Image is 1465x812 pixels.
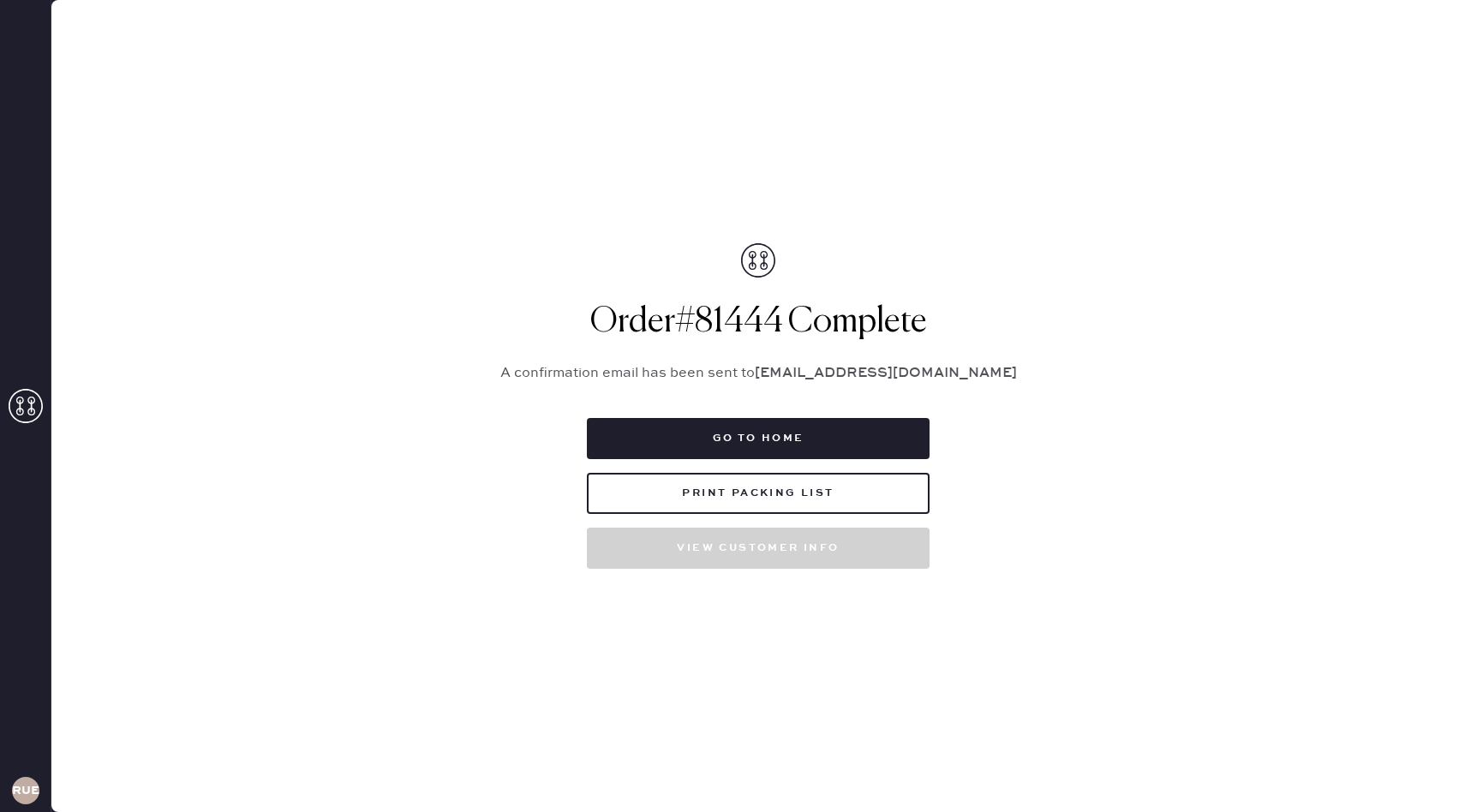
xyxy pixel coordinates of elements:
button: Go to home [587,418,930,459]
h3: RUESA [12,785,39,797]
button: Print Packing List [587,473,930,514]
iframe: Front Chat [1384,735,1457,809]
button: View customer info [587,528,930,569]
h1: Order # 81444 Complete [480,302,1037,343]
strong: [EMAIL_ADDRESS][DOMAIN_NAME] [755,365,1017,381]
p: A confirmation email has been sent to [480,363,1037,384]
